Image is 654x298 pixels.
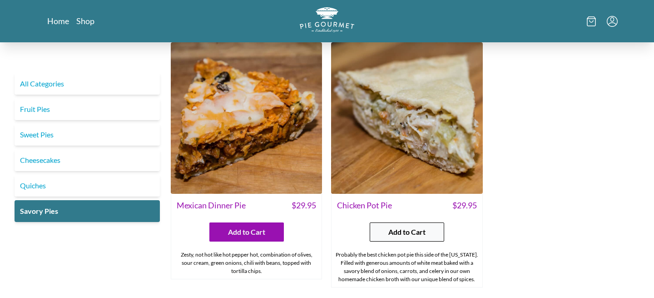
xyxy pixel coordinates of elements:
span: Chicken Pot Pie [337,199,392,212]
img: Mexican Dinner Pie [171,42,322,194]
img: logo [300,7,354,32]
div: Zesty, not hot like hot pepper hot, combination of olives, sour cream, green onions, chili with b... [171,247,322,279]
img: Chicken Pot Pie [331,42,482,194]
div: Probably the best chicken pot pie this side of the [US_STATE]. Filled with generous amounts of wh... [332,247,482,287]
button: Menu [607,16,618,27]
span: Add to Cart [388,227,426,237]
a: All Categories [15,73,160,95]
a: Home [47,15,69,26]
span: Mexican Dinner Pie [177,199,246,212]
a: Savory Pies [15,200,160,222]
a: Fruit Pies [15,98,160,120]
a: Shop [76,15,94,26]
a: Cheesecakes [15,149,160,171]
button: Add to Cart [209,222,284,242]
a: Sweet Pies [15,124,160,146]
span: $ 29.95 [452,199,477,212]
button: Add to Cart [370,222,444,242]
span: Add to Cart [228,227,265,237]
a: Quiches [15,175,160,197]
a: Logo [300,7,354,35]
span: $ 29.95 [292,199,316,212]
